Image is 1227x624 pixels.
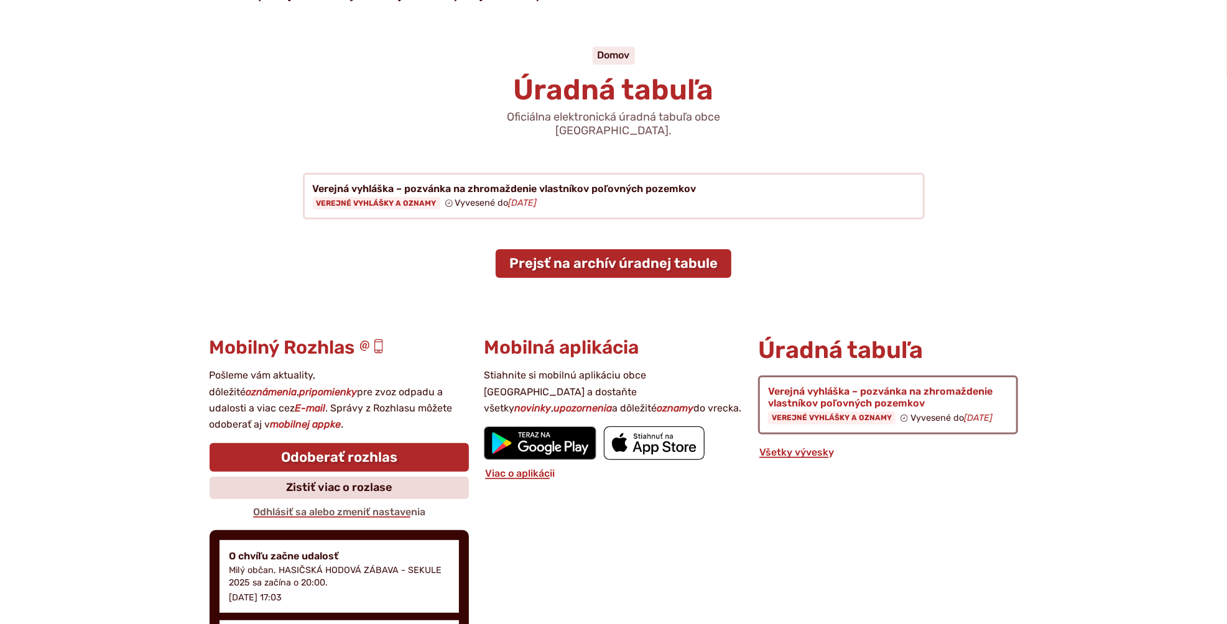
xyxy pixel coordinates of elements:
[604,426,705,460] img: Prejsť na mobilnú aplikáciu Sekule v App Store
[598,49,630,61] a: Domov
[303,173,925,220] a: Verejná vyhláška – pozvánka na zhromaždenie vlastníkov poľovných pozemkov Verejné vyhlášky a ozna...
[758,337,1017,364] h2: Úradná tabuľa
[229,592,282,603] p: [DATE] 17:03
[210,367,469,433] p: Pošleme vám aktuality, dôležité , pre zvoz odpadu a udalosti a viac cez . Správy z Rozhlasu môžet...
[758,446,835,458] a: Všetky vývesky
[210,477,469,499] a: Zistiť viac o rozlase
[514,73,714,107] span: Úradná tabuľa
[271,418,341,430] strong: mobilnej appke
[252,506,427,518] a: Odhlásiť sa alebo zmeniť nastavenia
[229,564,449,589] p: Milý občan, HASIČSKÁ HODOVÁ ZÁBAVA - SEKULE 2025 sa začína o 20:00.
[484,467,556,479] a: Viac o aplikácii
[496,249,731,278] a: Prejsť na archív úradnej tabule
[210,337,469,358] h3: Mobilný Rozhlas
[657,402,693,414] strong: oznamy
[246,386,297,398] strong: oznámenia
[300,386,358,398] strong: pripomienky
[758,375,1017,434] a: Verejná vyhláška – pozvánka na zhromaždenie vlastníkov poľovných pozemkov Verejné vyhlášky a ozna...
[220,540,459,613] a: O chvíľu začne udalosť Milý občan, HASIČSKÁ HODOVÁ ZÁBAVA - SEKULE 2025 sa začína o 20:00. [DATE]...
[484,337,743,358] h3: Mobilná aplikácia
[484,426,596,460] img: Prejsť na mobilnú aplikáciu Sekule v službe Google Play
[229,550,449,562] h4: O chvíľu začne udalosť
[514,402,551,414] strong: novinky
[210,443,469,472] a: Odoberať rozhlas
[553,402,612,414] strong: upozornenia
[465,111,763,137] p: Oficiálna elektronická úradná tabuľa obce [GEOGRAPHIC_DATA].
[484,367,743,416] p: Stiahnite si mobilnú aplikáciu obce [GEOGRAPHIC_DATA] a dostaňte všetky , a dôležité do vrecka.
[295,402,326,414] strong: E-mail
